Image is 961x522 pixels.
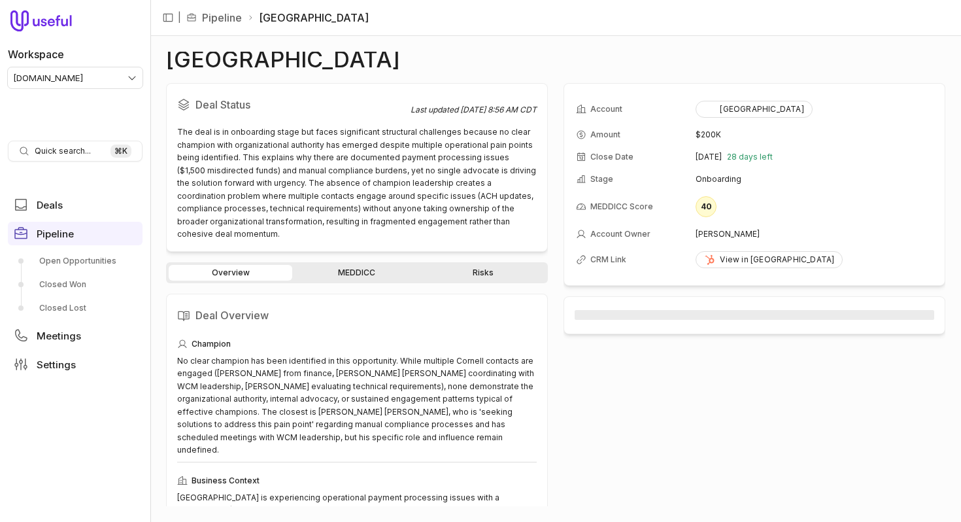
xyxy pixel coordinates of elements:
span: MEDDICC Score [590,201,653,212]
div: The deal is in onboarding stage but faces significant structural challenges because no clear cham... [177,126,537,241]
time: [DATE] [696,152,722,162]
div: 40 [696,196,717,217]
time: [DATE] 8:56 AM CDT [460,105,537,114]
span: Amount [590,130,620,140]
a: Deals [8,193,143,217]
label: Workspace [8,46,64,62]
div: Business Context [177,473,537,489]
a: Closed Won [8,274,143,295]
div: [GEOGRAPHIC_DATA] [704,104,803,114]
td: [PERSON_NAME] [696,224,933,245]
a: Risks [422,265,545,281]
li: [GEOGRAPHIC_DATA] [247,10,369,26]
div: Pipeline submenu [8,251,143,319]
a: View in [GEOGRAPHIC_DATA] [696,251,843,268]
span: Account [590,104,622,114]
span: Pipeline [37,229,74,239]
div: Last updated [411,105,537,115]
a: Settings [8,353,143,376]
button: Collapse sidebar [158,8,178,27]
span: ‌ [575,310,934,320]
span: CRM Link [590,254,626,265]
div: View in [GEOGRAPHIC_DATA] [704,254,834,265]
td: $200K [696,124,933,145]
h2: Deal Status [177,94,411,115]
span: Settings [37,360,76,370]
span: | [178,10,181,26]
h1: [GEOGRAPHIC_DATA] [166,52,400,67]
a: Closed Lost [8,298,143,319]
span: Deals [37,200,63,210]
span: 28 days left [727,152,773,162]
td: Onboarding [696,169,933,190]
span: Meetings [37,331,81,341]
h2: Deal Overview [177,305,537,326]
a: Pipeline [8,222,143,245]
button: [GEOGRAPHIC_DATA] [696,101,812,118]
a: MEDDICC [295,265,418,281]
a: Pipeline [202,10,242,26]
span: Stage [590,174,613,184]
div: Champion [177,336,537,352]
span: Close Date [590,152,633,162]
a: Overview [169,265,292,281]
div: No clear champion has been identified in this opportunity. While multiple Cornell contacts are en... [177,355,537,457]
kbd: ⌘ K [110,145,131,158]
a: Open Opportunities [8,251,143,271]
span: Account Owner [590,229,650,239]
a: Meetings [8,324,143,347]
span: Quick search... [35,146,91,156]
